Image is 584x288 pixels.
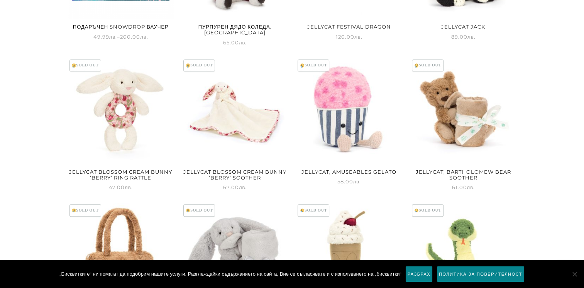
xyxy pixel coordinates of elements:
a: 😢SOLD OUTJellycat Blossom Cream Bunny ‘Berry’ Soother 67.00лв. [182,58,288,191]
span: 120.00 [336,34,362,40]
span: лв. [354,34,362,40]
span: 61.00 [452,184,475,190]
a: 😢SOLD OUTJellycat, Amuseables Gelato 58.00лв. [296,58,402,186]
span: лв. [467,184,475,190]
h2: Jellycat Blossom Cream Bunny ‘Berry’ Soother [182,166,288,183]
h2: Jellycat, Amuseables Gelato [296,166,402,177]
a: 😢SOLD OUTJellycat Blossom Cream Bunny ‘Berry’ Ring Rattle 47.00лв. [68,58,174,191]
span: 47.00 [109,184,133,190]
span: лв. [239,39,247,46]
a: 😢SOLD OUTJellycat, Bartholomew Bear Soother 61.00лв. [411,58,516,191]
span: лв. [353,178,361,185]
span: 49.99 [93,34,117,40]
span: лв. [109,34,117,40]
h2: Jellycat Festival Dragon [296,22,402,32]
span: лв. [239,184,247,190]
span: 200.00 [120,34,148,40]
h2: Подаръчен snowdrop Ваучер [68,22,174,32]
span: 58.00 [337,178,361,185]
span: – [68,32,174,41]
h2: Jellycat Blossom Cream Bunny ‘Berry’ Ring Rattle [68,166,174,183]
a: Политика за поверителност [437,266,525,282]
h2: Jellycat, Bartholomew Bear Soother [411,166,516,183]
span: лв. [140,34,148,40]
h2: Jellycat Jack [411,22,516,32]
a: Разбрах [405,266,433,282]
span: лв. [467,34,476,40]
span: 67.00 [223,184,247,190]
span: 89.00 [451,34,476,40]
span: 65.00 [223,39,247,46]
span: лв. [125,184,133,190]
span: „Бисквитките“ ни помагат да подобрим нашите услуги. Разглеждайки съдържанието на сайта, Вие се съ... [59,270,401,278]
h2: Пурпурен Дядо Коледа, [GEOGRAPHIC_DATA] [182,22,288,38]
span: No [570,270,578,278]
